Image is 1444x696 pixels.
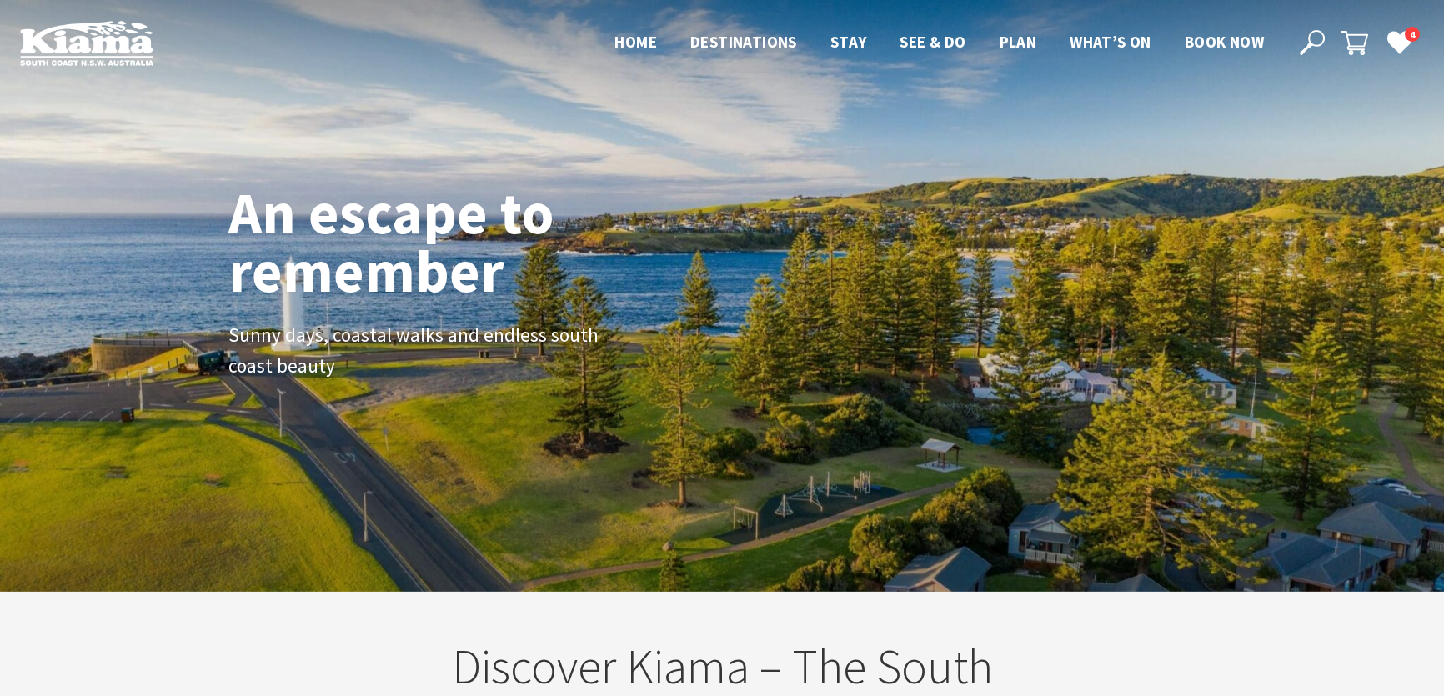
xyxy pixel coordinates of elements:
h1: An escape to remember [228,183,687,300]
span: What’s On [1070,32,1151,52]
a: 4 [1386,29,1411,54]
span: Book now [1185,32,1264,52]
img: Kiama Logo [20,20,153,66]
span: 4 [1405,27,1420,43]
span: See & Do [900,32,965,52]
nav: Main Menu [598,29,1281,57]
span: Stay [830,32,867,52]
span: Destinations [690,32,797,52]
p: Sunny days, coastal walks and endless south coast beauty [228,320,604,382]
span: Home [614,32,657,52]
span: Plan [1000,32,1037,52]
